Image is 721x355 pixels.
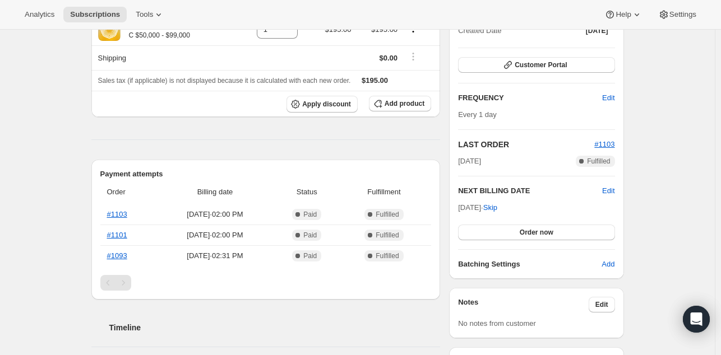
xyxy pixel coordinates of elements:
button: Analytics [18,7,61,22]
span: Customer Portal [515,60,567,69]
span: Paid [303,210,317,219]
span: $0.00 [380,54,398,62]
button: Tools [129,7,171,22]
span: Sales tax (if applicable) is not displayed because it is calculated with each new order. [98,77,351,85]
div: TM® Technique [121,18,190,41]
span: Fulfilled [376,251,399,260]
h3: Notes [458,297,589,312]
button: Add [595,255,621,273]
span: Paid [303,231,317,240]
span: Subscriptions [70,10,120,19]
span: Help [616,10,631,19]
span: Paid [303,251,317,260]
span: Add product [385,99,424,108]
th: Order [100,180,157,204]
span: Every 1 day [458,110,497,119]
a: #1103 [107,210,127,218]
button: Edit [602,185,614,197]
button: Edit [595,89,621,107]
button: Shipping actions [404,50,422,63]
span: Skip [483,202,497,213]
button: Order now [458,225,614,240]
h6: Batching Settings [458,259,602,270]
span: [DATE] · [458,203,497,212]
span: Analytics [25,10,54,19]
button: Settings [651,7,703,22]
button: Add product [369,96,431,111]
span: [DATE] · 02:00 PM [160,230,270,241]
small: C $50,000 - $99,000 [129,31,190,39]
span: [DATE] [586,26,608,35]
div: Open Intercom Messenger [683,306,710,333]
th: Shipping [91,45,234,70]
button: Help [598,7,649,22]
span: [DATE] · 02:00 PM [160,209,270,220]
button: #1103 [594,139,614,150]
button: [DATE] [579,23,615,39]
button: Skip [477,199,504,217]
button: Edit [589,297,615,312]
a: #1093 [107,251,127,260]
span: Apply discount [302,100,351,109]
span: [DATE] · 02:31 PM [160,250,270,261]
span: Fulfilled [587,157,610,166]
span: Fulfillment [344,186,424,198]
span: Fulfilled [376,231,399,240]
span: Status [277,186,337,198]
span: Order now [520,228,553,237]
span: Edit [602,92,614,104]
h2: NEXT BILLING DATE [458,185,602,197]
nav: Pagination [100,275,432,291]
span: No notes from customer [458,319,536,328]
a: #1101 [107,231,127,239]
button: Customer Portal [458,57,614,73]
button: Subscriptions [63,7,127,22]
span: Add [602,259,614,270]
h2: LAST ORDER [458,139,594,150]
h2: FREQUENCY [458,92,602,104]
h2: Timeline [109,322,441,333]
span: Created Date [458,25,501,36]
span: Settings [669,10,696,19]
span: [DATE] [458,156,481,167]
a: #1103 [594,140,614,148]
span: Tools [136,10,153,19]
h2: Payment attempts [100,169,432,180]
span: Billing date [160,186,270,198]
span: Edit [595,300,608,309]
span: Fulfilled [376,210,399,219]
span: $195.00 [362,76,388,85]
button: Apply discount [286,96,358,113]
